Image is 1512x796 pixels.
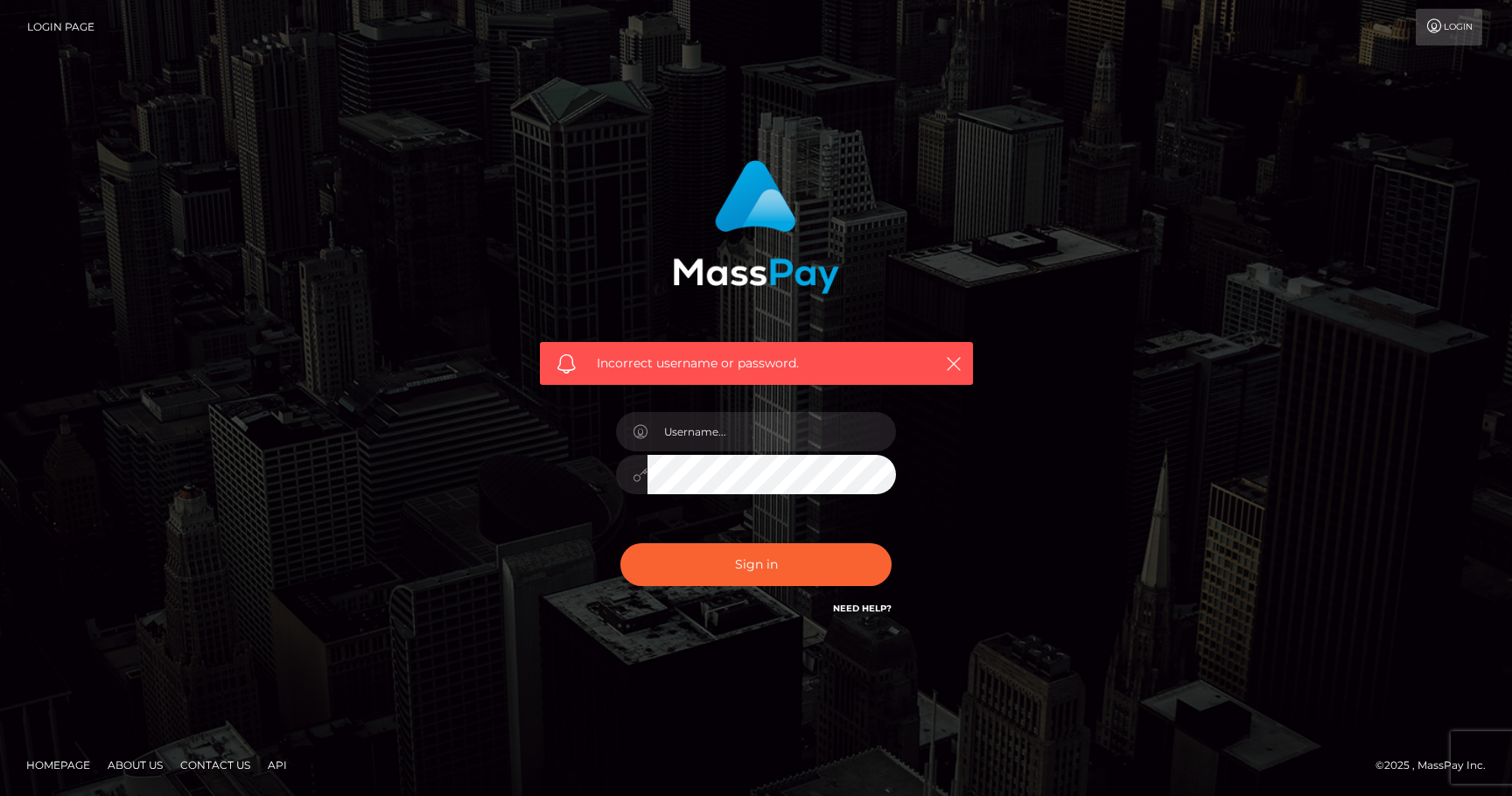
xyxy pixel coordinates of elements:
[261,751,294,779] a: API
[19,751,97,779] a: Homepage
[1416,9,1482,45] a: Login
[101,751,170,779] a: About Us
[647,412,896,451] input: Username...
[673,160,839,294] img: MassPay Login
[833,603,892,614] a: Need Help?
[173,751,257,779] a: Contact Us
[597,354,916,373] span: Incorrect username or password.
[1375,756,1499,775] div: © 2025 , MassPay Inc.
[620,543,892,586] button: Sign in
[27,9,94,45] a: Login Page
